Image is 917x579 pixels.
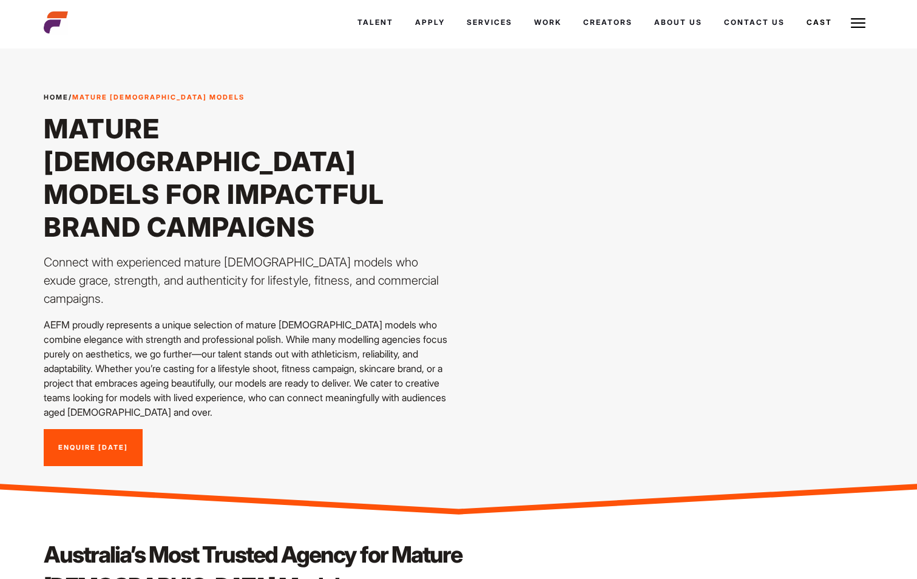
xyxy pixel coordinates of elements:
a: Creators [572,6,643,39]
img: Burger icon [851,16,865,30]
a: Work [523,6,572,39]
a: Talent [347,6,404,39]
h1: Mature [DEMOGRAPHIC_DATA] Models for Impactful Brand Campaigns [44,112,451,243]
a: Enquire [DATE] [44,429,143,467]
span: / [44,92,245,103]
a: Cast [796,6,843,39]
p: Connect with experienced mature [DEMOGRAPHIC_DATA] models who exude grace, strength, and authenti... [44,253,451,308]
a: Apply [404,6,456,39]
a: About Us [643,6,713,39]
a: Services [456,6,523,39]
img: cropped-aefm-brand-fav-22-square.png [44,10,68,35]
strong: Mature [DEMOGRAPHIC_DATA] Models [72,93,245,101]
a: Home [44,93,69,101]
p: AEFM proudly represents a unique selection of mature [DEMOGRAPHIC_DATA] models who combine elegan... [44,317,451,419]
a: Contact Us [713,6,796,39]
